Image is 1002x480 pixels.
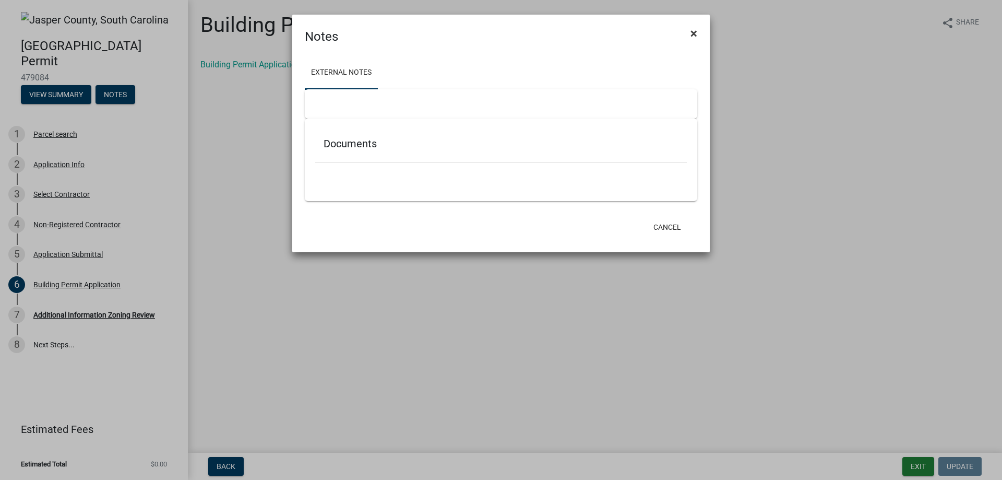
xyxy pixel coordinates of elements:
h5: Documents [324,137,678,150]
button: Cancel [645,218,689,237]
a: External Notes [305,56,378,90]
span: × [690,26,697,41]
h4: Notes [305,27,338,46]
button: Close [682,19,706,48]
